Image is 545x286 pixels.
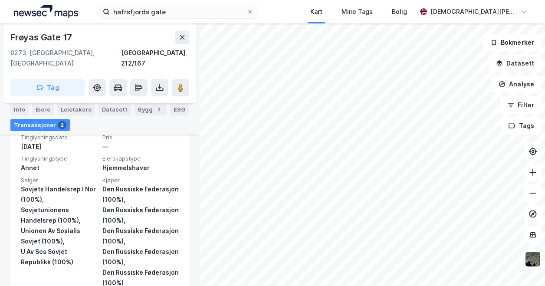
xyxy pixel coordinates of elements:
div: U Av Sos Sovjet Republikk (100%) [21,247,97,267]
div: 0273, [GEOGRAPHIC_DATA], [GEOGRAPHIC_DATA] [10,48,121,69]
span: Pris [102,134,179,141]
button: Analyse [491,76,542,93]
span: Kjøper [102,177,179,184]
div: Eiere [32,103,54,115]
div: Den Russiske Føderasjon (100%), [102,226,179,247]
div: Info [10,103,29,115]
div: 2 [154,105,163,114]
div: Hjemmelshaver [102,163,179,173]
div: Transaksjoner [10,119,70,131]
div: Unionen Av Sosialis Sovjet (100%), [21,226,97,247]
div: [GEOGRAPHIC_DATA], 212/167 [121,48,189,69]
div: [DATE] [21,141,97,152]
iframe: Chat Widget [502,244,545,286]
div: Datasett [98,103,131,115]
button: Filter [500,96,542,114]
input: Søk på adresse, matrikkel, gårdeiere, leietakere eller personer [110,5,246,18]
div: Kart [310,7,322,17]
div: Frøyas Gate 17 [10,30,74,44]
div: Sovjets Handelsrep I Nor (100%), [21,184,97,205]
div: Bolig [392,7,407,17]
span: Selger [21,177,97,184]
div: Annet [21,163,97,173]
div: Leietakere [57,103,95,115]
span: Eierskapstype [102,155,179,162]
div: Mine Tags [341,7,373,17]
div: ESG [170,103,189,115]
button: Datasett [489,55,542,72]
div: Den Russiske Føderasjon (100%), [102,184,179,205]
span: Tinglysningsdato [21,134,97,141]
button: Tag [10,79,85,96]
div: Sovjetunionens Handelsrep (100%), [21,205,97,226]
img: logo.a4113a55bc3d86da70a041830d287a7e.svg [14,5,78,18]
div: Den Russiske Føderasjon (100%), [102,247,179,267]
div: Den Russiske Føderasjon (100%), [102,205,179,226]
span: Tinglysningstype [21,155,97,162]
button: Tags [501,117,542,135]
div: 2 [58,121,66,129]
div: — [102,141,179,152]
div: [DEMOGRAPHIC_DATA][PERSON_NAME] [430,7,517,17]
button: Bokmerker [483,34,542,51]
div: Bygg [135,103,167,115]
